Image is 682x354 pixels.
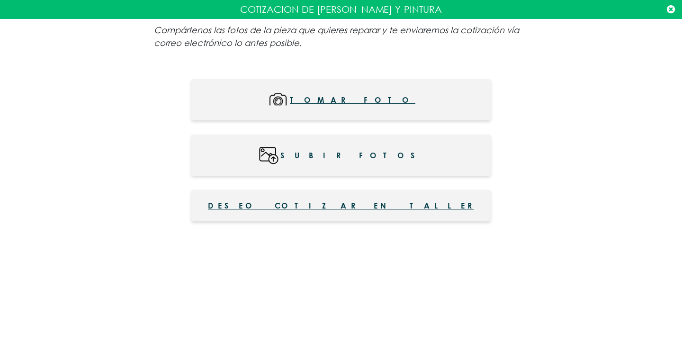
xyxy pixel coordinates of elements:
[7,2,675,17] p: COTIZACION DE [PERSON_NAME] Y PINTURA
[208,200,474,211] span: Deseo cotizar en taller
[154,24,528,49] p: Compártenos las fotos de la pieza que quieres reparar y te enviaremos la cotización vía correo el...
[257,145,280,166] img: wWc3mI9nliSrAAAAABJRU5ErkJggg==
[191,79,491,120] button: Tomar foto
[267,89,290,110] img: mMoqUg+Y6aUS6LnDlxD7Bo0MZxWs6HFM5cnHM4Qtg4Rn
[280,145,425,166] span: Subir fotos
[290,89,415,110] span: Tomar foto
[191,135,491,176] button: Subir fotos
[191,190,491,221] button: Deseo cotizar en taller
